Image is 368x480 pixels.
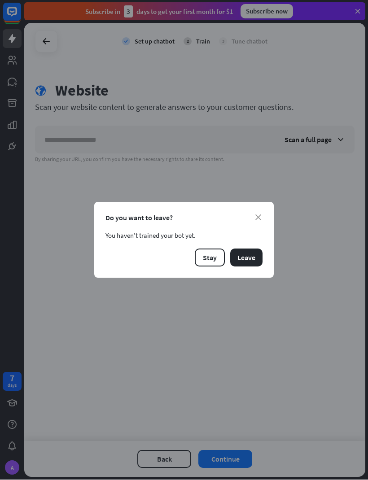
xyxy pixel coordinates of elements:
[255,215,261,221] i: close
[230,249,263,267] button: Leave
[195,249,225,267] button: Stay
[105,231,263,240] div: You haven’t trained your bot yet.
[105,214,263,223] div: Do you want to leave?
[7,4,34,31] button: Open LiveChat chat widget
